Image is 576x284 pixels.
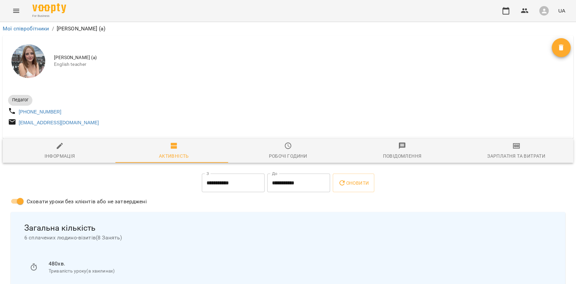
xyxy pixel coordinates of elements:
[555,4,568,17] button: UA
[27,198,147,206] span: Сховати уроки без клієнтів або не затверджені
[269,152,307,160] div: Робочі години
[333,174,374,192] button: Оновити
[558,7,565,14] span: UA
[19,120,99,125] a: [EMAIL_ADDRESS][DOMAIN_NAME]
[338,179,369,187] span: Оновити
[3,25,573,33] nav: breadcrumb
[24,223,552,233] span: Загальна кількість
[11,44,45,78] img: Нінова Ольга Миколаївна (а)
[54,61,552,68] span: English teacher
[32,14,66,18] span: For Business
[383,152,421,160] div: Повідомлення
[8,3,24,19] button: Menu
[49,260,546,268] p: 480 хв.
[8,97,32,103] span: Педагог
[52,25,54,33] li: /
[57,25,106,33] p: [PERSON_NAME] (а)
[54,54,552,61] span: [PERSON_NAME] (а)
[49,268,546,275] p: Тривалість уроку(в хвилинах)
[3,25,49,32] a: Мої співробітники
[45,152,75,160] div: Інформація
[159,152,189,160] div: Активність
[552,38,571,57] button: Видалити
[24,234,552,242] span: 6 сплачених людино-візитів ( 8 Занять )
[32,3,66,13] img: Voopty Logo
[19,109,61,114] a: [PHONE_NUMBER]
[487,152,545,160] div: Зарплатня та Витрати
